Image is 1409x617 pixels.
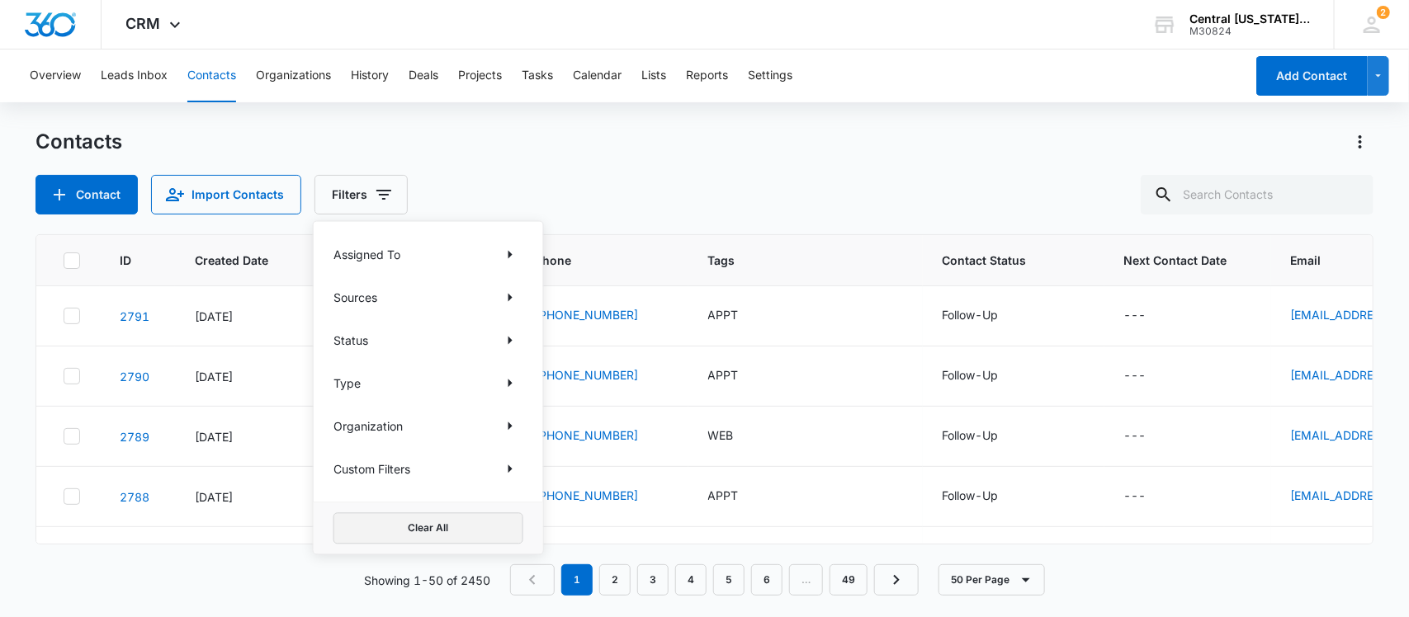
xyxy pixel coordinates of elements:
a: [PHONE_NUMBER] [536,366,639,384]
div: Contact Status - Follow-Up - Select to Edit Field [943,366,1028,386]
div: notifications count [1377,6,1390,19]
button: Show Organization filters [497,413,523,440]
button: Show Assigned To filters [497,242,523,268]
div: Tags - APPT - Select to Edit Field [708,487,768,506]
button: Organizations [256,49,331,102]
div: Follow-Up [943,487,999,504]
a: Navigate to contact details page for Ed Greaker [120,309,149,323]
button: Import Contacts [151,175,301,214]
a: Navigate to contact details page for Trace Way [120,430,149,444]
a: Page 6 [751,564,783,596]
p: Sources [333,289,377,306]
div: WEB [708,426,734,444]
button: Projects [458,49,502,102]
div: Tags - WEB - Select to Edit Field [708,426,764,446]
a: [PHONE_NUMBER] [536,306,639,323]
button: 50 Per Page [939,564,1045,596]
button: Settings [748,49,792,102]
p: Organization [333,417,403,435]
div: Tags - APPT - Select to Edit Field [708,366,768,386]
a: Next Page [874,564,919,596]
div: --- [1124,306,1147,326]
span: Tags [708,252,879,269]
button: Show Status filters [497,327,523,354]
div: account name [1189,12,1310,26]
div: Phone - 7404976572 - Select to Edit Field [536,366,669,386]
button: Add Contact [1256,56,1368,96]
div: Contact Status - Follow-Up - Select to Edit Field [943,487,1028,506]
span: Contact Status [943,252,1061,269]
div: --- [1124,366,1147,386]
span: 2 [1377,6,1390,19]
button: Reports [686,49,728,102]
span: Next Contact Date [1124,252,1227,269]
button: Lists [641,49,666,102]
button: Show Custom Filters filters [497,456,523,483]
span: Phone [536,252,645,269]
p: Type [333,374,361,392]
div: account id [1189,26,1310,37]
a: [PHONE_NUMBER] [536,487,639,504]
a: Page 2 [599,564,631,596]
span: ID [120,252,131,269]
div: --- [1124,426,1147,446]
button: History [351,49,389,102]
div: APPT [708,366,739,384]
p: Assigned To [333,246,400,263]
button: Filters [314,175,408,214]
nav: Pagination [510,564,919,596]
div: Contact Status - Follow-Up - Select to Edit Field [943,306,1028,326]
div: Follow-Up [943,426,999,444]
div: Phone - 7244627789 - Select to Edit Field [536,487,669,506]
span: Created Date [195,252,268,269]
button: Show Sources filters [497,285,523,311]
h1: Contacts [35,130,122,154]
div: APPT [708,306,739,323]
div: Phone - 9372166867 - Select to Edit Field [536,306,669,326]
div: Next Contact Date - - Select to Edit Field [1124,366,1176,386]
p: Custom Filters [333,460,410,478]
button: Tasks [522,49,553,102]
div: Next Contact Date - - Select to Edit Field [1124,306,1176,326]
a: Navigate to contact details page for Evan Blankenship [120,490,149,504]
div: Next Contact Date - - Select to Edit Field [1124,426,1176,446]
div: --- [1124,487,1147,506]
a: Page 3 [637,564,669,596]
a: [PHONE_NUMBER] [536,426,639,444]
button: Calendar [573,49,622,102]
a: Page 4 [675,564,707,596]
button: Show Type filters [497,370,523,397]
a: Page 49 [830,564,868,596]
button: Add Contact [35,175,138,214]
div: Contact Status - Follow-Up - Select to Edit Field [943,426,1028,446]
p: Status [333,332,368,349]
div: [DATE] [195,308,292,325]
a: Page 5 [713,564,745,596]
button: Leads Inbox [101,49,168,102]
button: Clear All [333,513,523,544]
div: Follow-Up [943,306,999,323]
div: Next Contact Date - - Select to Edit Field [1124,487,1176,506]
div: [DATE] [195,488,292,506]
div: [DATE] [195,368,292,385]
button: Contacts [187,49,236,102]
em: 1 [561,564,593,596]
button: Overview [30,49,81,102]
button: Deals [409,49,438,102]
div: Phone - 6143154074 - Select to Edit Field [536,426,669,446]
div: Tags - APPT - Select to Edit Field [708,306,768,326]
div: APPT [708,487,739,504]
button: Actions [1347,129,1374,155]
span: CRM [126,15,161,32]
a: Navigate to contact details page for Kenny Fisher [120,370,149,384]
p: Showing 1-50 of 2450 [364,572,490,589]
div: Follow-Up [943,366,999,384]
input: Search Contacts [1141,175,1374,214]
div: [DATE] [195,428,292,445]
